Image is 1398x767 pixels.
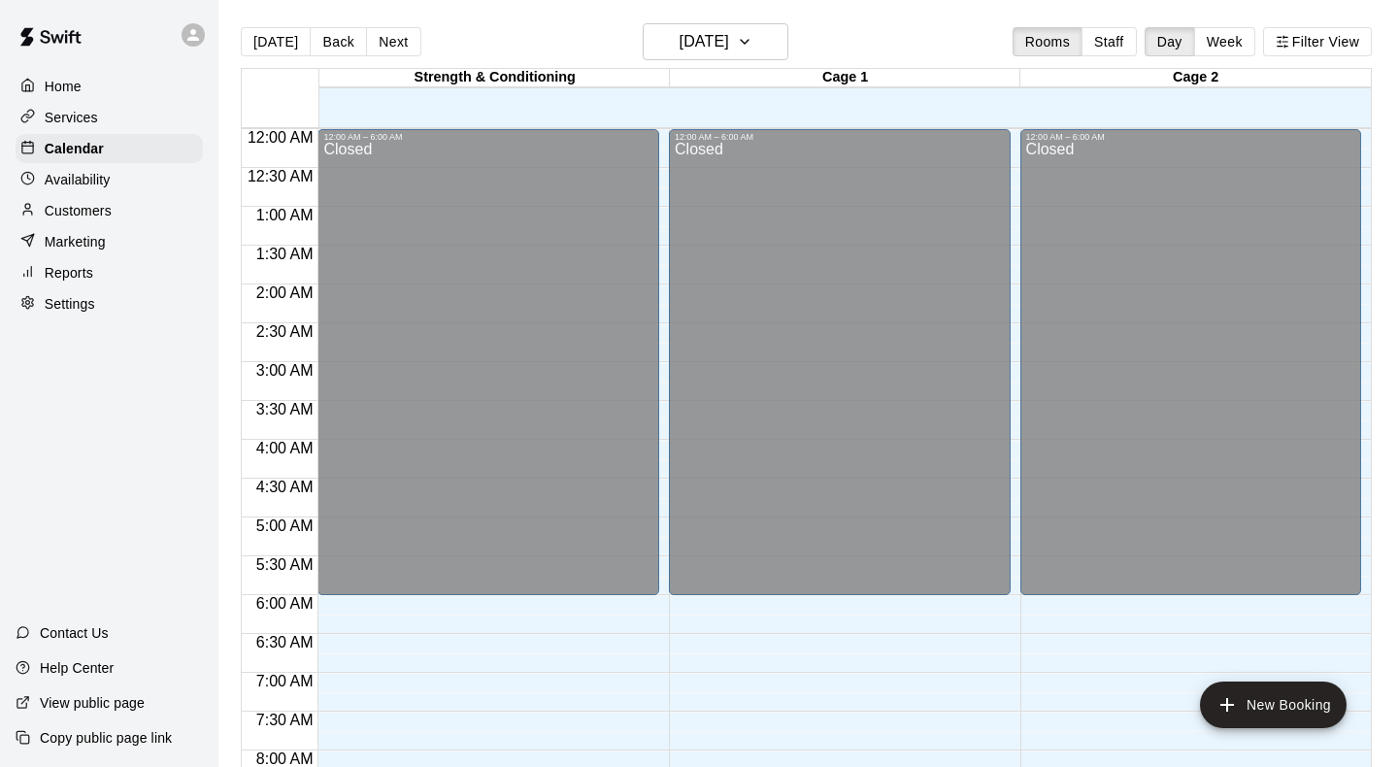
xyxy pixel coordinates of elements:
p: Customers [45,201,112,220]
span: 2:30 AM [251,323,318,340]
span: 4:30 AM [251,479,318,495]
p: Calendar [45,139,104,158]
button: Next [366,27,420,56]
div: Cage 1 [670,69,1020,87]
div: Strength & Conditioning [319,69,670,87]
p: Services [45,108,98,127]
p: Reports [45,263,93,283]
div: 12:00 AM – 6:00 AM: Closed [317,129,659,595]
p: Settings [45,294,95,314]
span: 3:30 AM [251,401,318,417]
a: Settings [16,289,203,318]
a: Marketing [16,227,203,256]
p: Contact Us [40,623,109,643]
p: Marketing [45,232,106,251]
span: 12:30 AM [243,168,318,184]
button: add [1200,682,1347,728]
a: Home [16,72,203,101]
span: 7:30 AM [251,712,318,728]
a: Availability [16,165,203,194]
p: Home [45,77,82,96]
button: Week [1194,27,1255,56]
div: 12:00 AM – 6:00 AM [1026,132,1356,142]
span: 2:00 AM [251,284,318,301]
div: Closed [323,142,653,602]
div: 12:00 AM – 6:00 AM [675,132,1005,142]
span: 5:00 AM [251,517,318,534]
p: Copy public page link [40,728,172,748]
div: 12:00 AM – 6:00 AM: Closed [1020,129,1362,595]
button: Back [310,27,367,56]
button: [DATE] [241,27,311,56]
p: Availability [45,170,111,189]
button: Filter View [1263,27,1372,56]
span: 1:00 AM [251,207,318,223]
div: 12:00 AM – 6:00 AM: Closed [669,129,1011,595]
button: [DATE] [643,23,788,60]
h6: [DATE] [680,28,729,55]
span: 1:30 AM [251,246,318,262]
a: Reports [16,258,203,287]
span: 3:00 AM [251,362,318,379]
a: Services [16,103,203,132]
span: 12:00 AM [243,129,318,146]
div: 12:00 AM – 6:00 AM [323,132,653,142]
button: Staff [1082,27,1137,56]
p: Help Center [40,658,114,678]
span: 5:30 AM [251,556,318,573]
span: 6:30 AM [251,634,318,650]
div: Closed [1026,142,1356,602]
a: Calendar [16,134,203,163]
a: Customers [16,196,203,225]
span: 8:00 AM [251,750,318,767]
div: Closed [675,142,1005,602]
button: Rooms [1013,27,1082,56]
span: 6:00 AM [251,595,318,612]
button: Day [1145,27,1195,56]
span: 4:00 AM [251,440,318,456]
span: 7:00 AM [251,673,318,689]
div: Cage 2 [1020,69,1371,87]
p: View public page [40,693,145,713]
